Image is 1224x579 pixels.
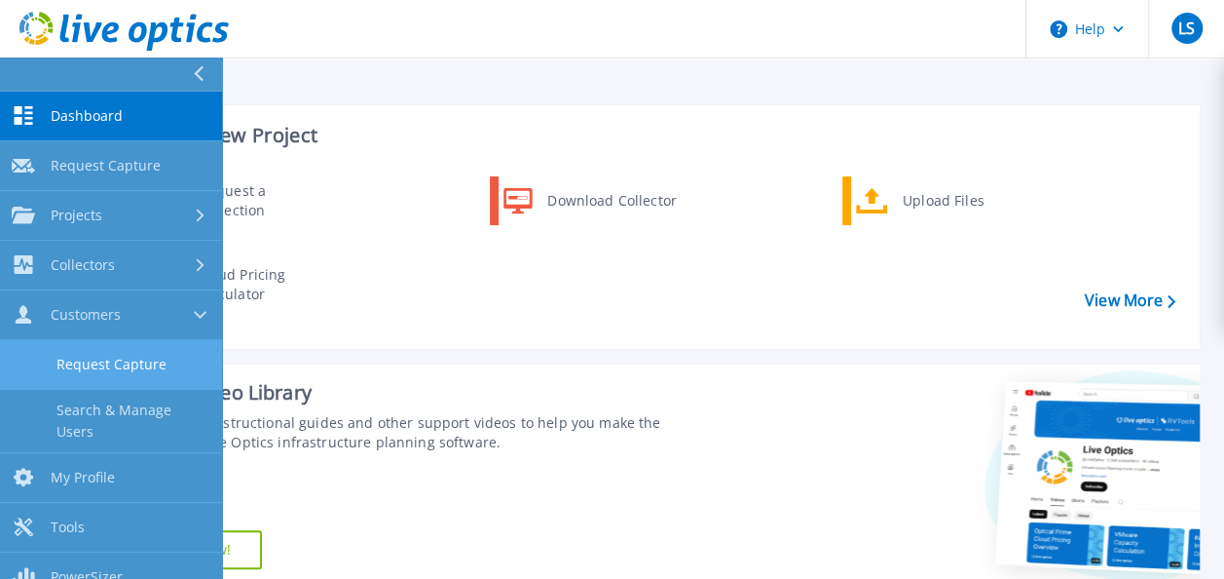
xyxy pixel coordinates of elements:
span: Projects [51,207,102,224]
div: Upload Files [893,181,1037,220]
span: Customers [51,306,121,324]
a: Cloud Pricing Calculator [137,260,337,309]
div: Request a Collection [190,181,332,220]
h3: Start a New Project [138,125,1174,146]
span: LS [1178,20,1195,36]
span: Collectors [51,256,115,274]
span: Dashboard [51,107,123,125]
span: Tools [51,519,85,536]
div: Support Video Library [114,380,688,405]
span: My Profile [51,469,115,486]
a: Download Collector [490,176,689,225]
a: View More [1085,291,1175,310]
a: Request a Collection [137,176,337,225]
div: Cloud Pricing Calculator [188,265,332,304]
div: Find tutorials, instructional guides and other support videos to help you make the most of your L... [114,413,688,452]
span: Request Capture [51,157,161,174]
a: Upload Files [842,176,1042,225]
div: Download Collector [538,181,685,220]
